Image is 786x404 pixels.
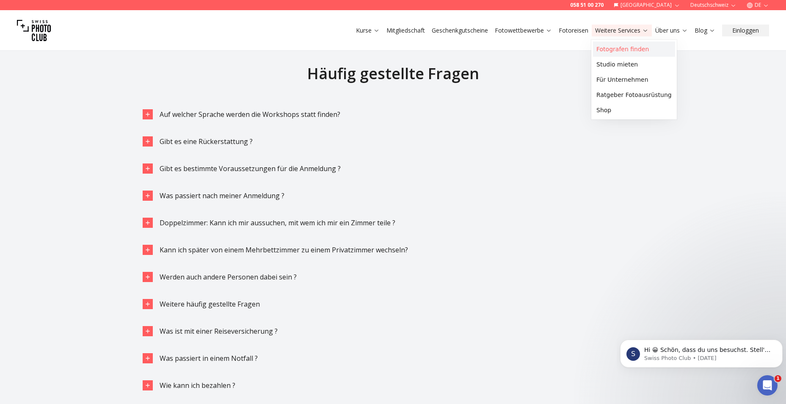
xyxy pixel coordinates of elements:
[593,87,675,102] a: Ratgeber Fotoausrüstung
[160,191,284,200] span: Was passiert nach meiner Anmeldung ?
[691,25,719,36] button: Blog
[495,26,552,35] a: Fotowettbewerbe
[136,157,651,180] button: Gibt es bestimmte Voraussetzungen für die Anmeldung ?
[592,25,652,36] button: Weitere Services
[432,26,488,35] a: Geschenkgutscheine
[593,57,675,72] a: Studio mieten
[136,374,651,397] button: Wie kann ich bezahlen ?
[386,26,425,35] a: Mitgliedschaft
[593,72,675,87] a: Für Unternehmen
[136,130,651,153] button: Gibt es eine Rückerstattung ?
[136,265,651,289] button: Werden auch andere Personen dabei sein ?
[136,65,651,82] h2: Häufig gestellte Fragen
[491,25,555,36] button: Fotowettbewerbe
[160,164,341,173] span: Gibt es bestimmte Voraussetzungen für die Anmeldung ?
[593,102,675,118] a: Shop
[757,375,778,396] iframe: Intercom live chat
[160,272,297,282] span: Werden auch andere Personen dabei sein ?
[595,26,648,35] a: Weitere Services
[136,319,651,343] button: Was ist mit einer Reiseversicherung ?
[383,25,428,36] button: Mitgliedschaft
[160,245,408,255] span: Kann ich später von einem Mehrbettzimmer zu einem Privatzimmer wechseln?
[655,26,688,35] a: Über uns
[160,327,278,336] span: Was ist mit einer Reiseversicherung ?
[428,25,491,36] button: Geschenkgutscheine
[136,238,651,262] button: Kann ich später von einem Mehrbettzimmer zu einem Privatzimmer wechseln?
[695,26,715,35] a: Blog
[570,2,604,8] a: 058 51 00 270
[555,25,592,36] button: Fotoreisen
[160,299,260,309] span: Weitere häufig gestellte Fragen
[160,218,395,227] span: Doppelzimmer: Kann ich mir aussuchen, mit wem ich mir ein Zimmer teile ?
[775,375,781,382] span: 1
[160,137,253,146] span: Gibt es eine Rückerstattung ?
[160,110,340,119] span: Auf welcher Sprache werden die Workshops statt finden?
[559,26,588,35] a: Fotoreisen
[136,292,651,316] button: Weitere häufig gestellte Fragen
[160,381,235,390] span: Wie kann ich bezahlen ?
[356,26,380,35] a: Kurse
[136,184,651,208] button: Was passiert nach meiner Anmeldung ?
[353,25,383,36] button: Kurse
[160,354,258,363] span: Was passiert in einem Notfall ?
[17,14,51,47] img: Swiss photo club
[136,346,651,370] button: Was passiert in einem Notfall ?
[652,25,691,36] button: Über uns
[617,322,786,381] iframe: Intercom notifications message
[136,102,651,126] button: Auf welcher Sprache werden die Workshops statt finden?
[722,25,769,36] button: Einloggen
[593,42,675,57] a: Fotografen finden
[136,211,651,235] button: Doppelzimmer: Kann ich mir aussuchen, mit wem ich mir ein Zimmer teile ?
